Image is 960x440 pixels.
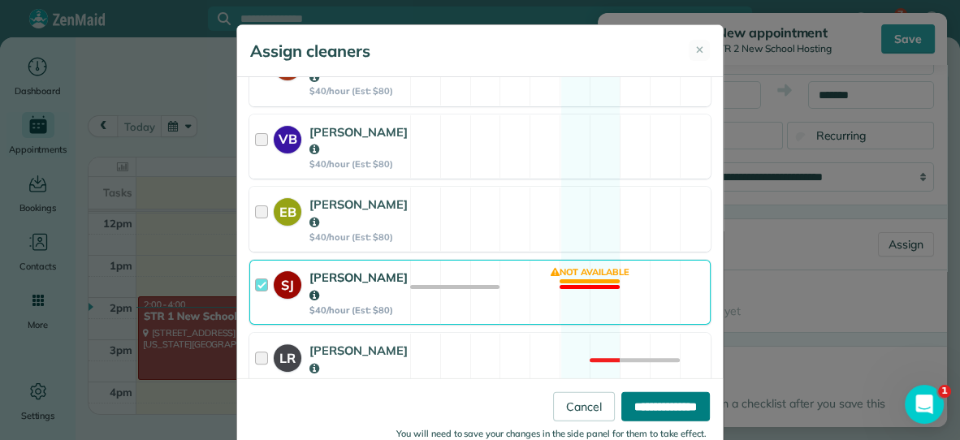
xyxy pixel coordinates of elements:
[309,343,408,376] strong: [PERSON_NAME]
[309,124,408,157] strong: [PERSON_NAME]
[309,51,408,84] strong: [PERSON_NAME]
[309,231,408,243] strong: $40/hour (Est: $80)
[274,344,301,368] strong: LR
[905,385,944,424] iframe: Intercom live chat
[695,42,704,58] span: ✕
[309,196,408,230] strong: [PERSON_NAME]
[396,427,707,438] small: You will need to save your changes in the side panel for them to take effect.
[309,85,408,97] strong: $40/hour (Est: $80)
[309,270,408,303] strong: [PERSON_NAME]
[274,198,301,222] strong: EB
[309,158,408,170] strong: $40/hour (Est: $80)
[250,40,370,63] h5: Assign cleaners
[553,391,615,421] a: Cancel
[274,271,301,295] strong: SJ
[309,304,408,316] strong: $40/hour (Est: $80)
[938,385,951,398] span: 1
[274,126,301,149] strong: VB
